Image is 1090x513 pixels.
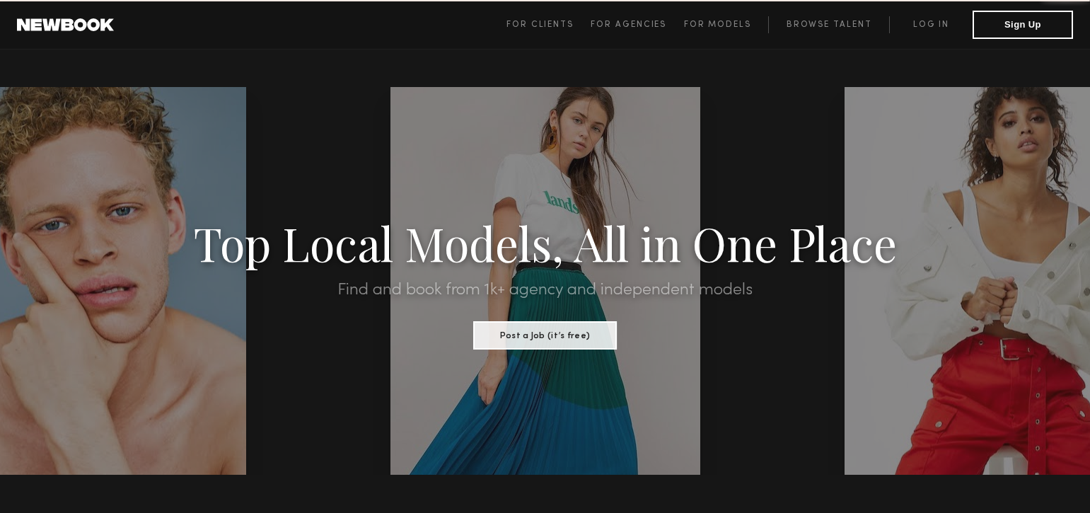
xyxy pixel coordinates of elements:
span: For Agencies [591,21,666,29]
button: Sign Up [973,11,1073,39]
a: For Clients [506,16,591,33]
h1: Top Local Models, All in One Place [82,221,1009,265]
a: Browse Talent [768,16,889,33]
span: For Clients [506,21,574,29]
span: For Models [684,21,751,29]
a: Post a Job (it’s free) [473,326,617,342]
a: For Agencies [591,16,683,33]
a: Log in [889,16,973,33]
a: For Models [684,16,769,33]
button: Post a Job (it’s free) [473,321,617,350]
h2: Find and book from 1k+ agency and independent models [82,282,1009,299]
